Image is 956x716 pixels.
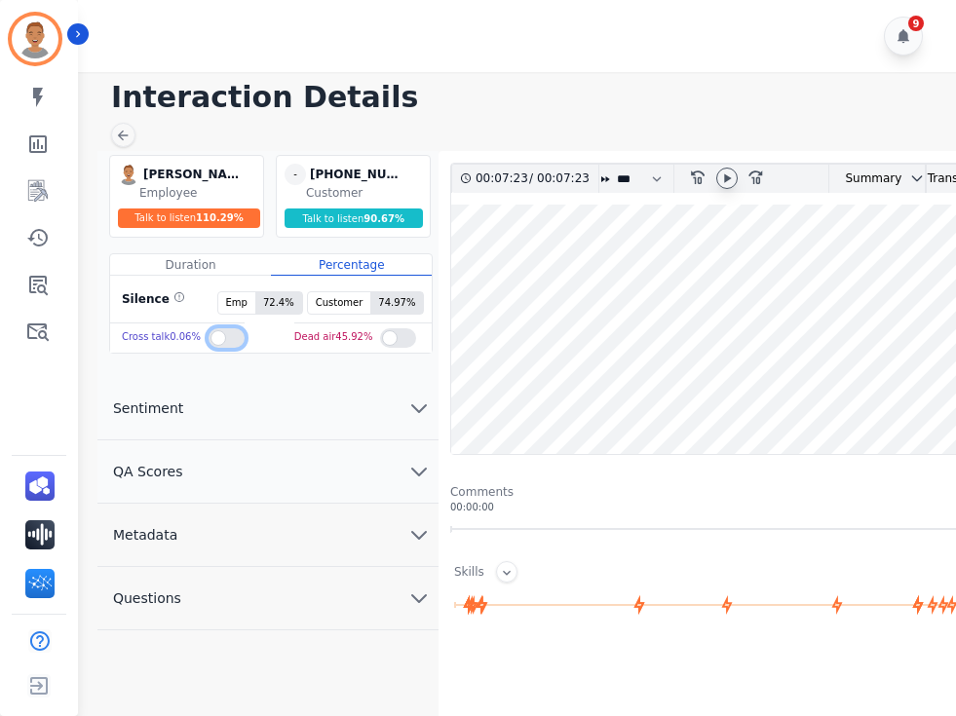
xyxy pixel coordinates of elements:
[139,185,259,201] div: Employee
[143,164,241,185] div: [PERSON_NAME]
[308,292,371,314] span: Customer
[294,323,373,352] div: Dead air 45.92 %
[118,291,185,315] div: Silence
[97,504,439,567] button: Metadata chevron down
[829,165,901,193] div: Summary
[407,460,431,483] svg: chevron down
[363,213,404,224] span: 90.67 %
[370,292,423,314] span: 74.97 %
[118,208,260,228] div: Talk to listen
[97,440,439,504] button: QA Scores chevron down
[255,292,302,314] span: 72.4 %
[97,588,197,608] span: Questions
[97,377,439,440] button: Sentiment chevron down
[196,212,244,223] span: 110.29 %
[271,254,432,276] div: Percentage
[285,164,306,185] span: -
[97,525,193,545] span: Metadata
[110,254,271,276] div: Duration
[901,170,925,186] button: chevron down
[218,292,255,314] span: Emp
[407,396,431,420] svg: chevron down
[908,16,924,31] div: 9
[306,185,426,201] div: Customer
[407,586,431,610] svg: chevron down
[476,165,594,193] div: /
[97,567,439,630] button: Questions chevron down
[122,323,201,352] div: Cross talk 0.06 %
[476,165,529,193] div: 00:07:23
[97,462,199,481] span: QA Scores
[407,523,431,546] svg: chevron down
[12,16,58,62] img: Bordered avatar
[310,164,407,185] div: [PHONE_NUMBER]
[111,80,937,115] h1: Interaction Details
[285,208,423,228] div: Talk to listen
[97,398,199,418] span: Sentiment
[909,170,925,186] svg: chevron down
[454,564,484,583] div: Skills
[533,165,587,193] div: 00:07:23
